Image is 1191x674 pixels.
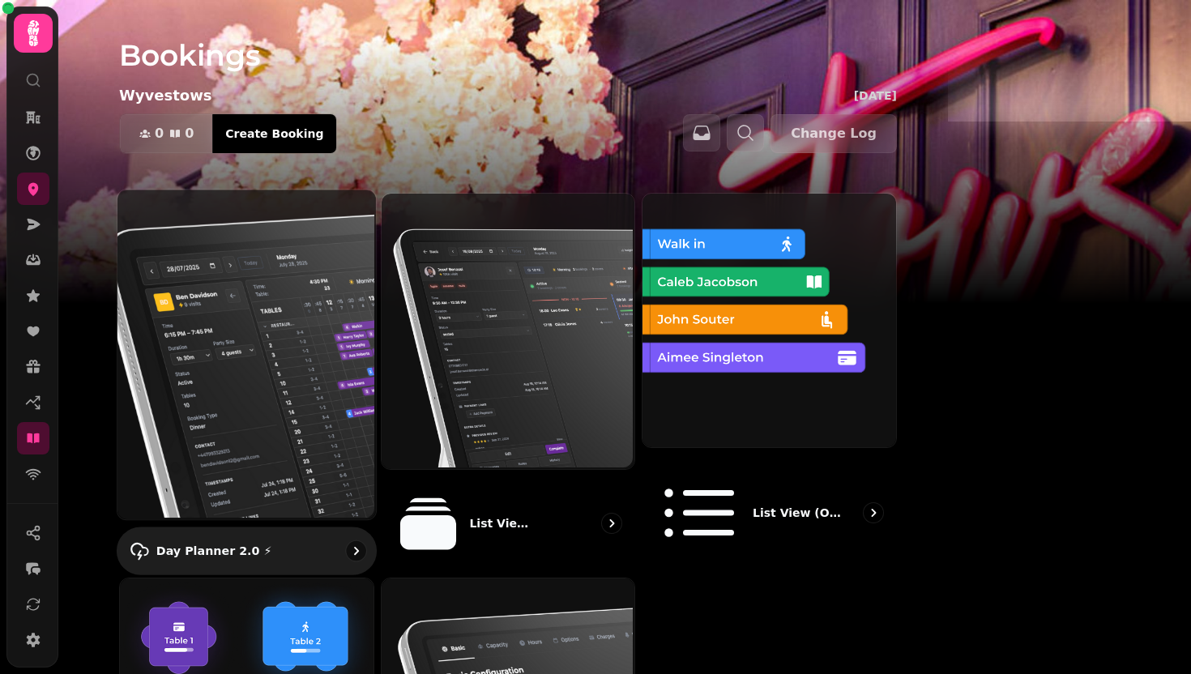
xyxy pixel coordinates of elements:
a: List view (Old - going soon)List view (Old - going soon) [642,193,897,571]
span: Change Log [791,127,877,140]
button: Create Booking [212,114,336,153]
a: List View 2.0 ⚡ (New)List View 2.0 ⚡ (New) [381,193,636,571]
span: 0 [155,127,164,140]
p: List View 2.0 ⚡ (New) [469,515,536,531]
svg: go to [865,505,882,521]
p: Day Planner 2.0 ⚡ [156,543,272,559]
svg: go to [604,515,620,531]
button: Change Log [771,114,897,153]
p: [DATE] [854,87,897,104]
span: Create Booking [225,128,323,139]
button: 00 [120,114,213,153]
svg: go to [348,543,364,559]
img: Day Planner 2.0 ⚡ [116,188,374,518]
a: Day Planner 2.0 ⚡Day Planner 2.0 ⚡ [117,189,377,575]
img: List View 2.0 ⚡ (New) [380,192,634,467]
span: 0 [185,127,194,140]
img: List view (Old - going soon) [641,192,894,446]
p: List view (Old - going soon) [753,505,841,521]
p: Wyvestows [119,84,212,107]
